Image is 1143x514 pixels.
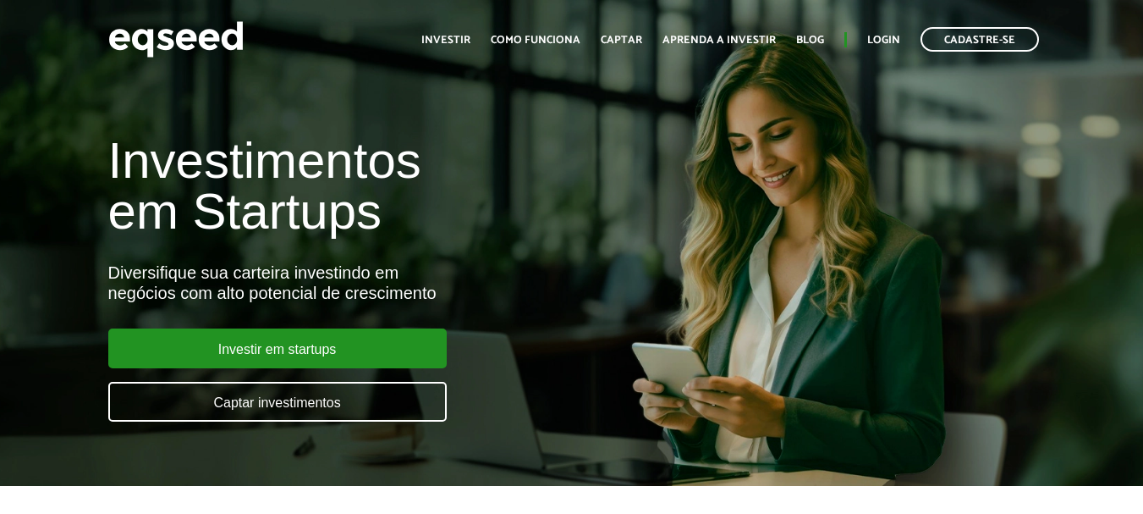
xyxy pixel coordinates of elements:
[601,35,642,46] a: Captar
[108,17,244,62] img: EqSeed
[920,27,1039,52] a: Cadastre-se
[491,35,580,46] a: Como funciona
[108,263,655,303] div: Diversifique sua carteira investindo em negócios com alto potencial de crescimento
[796,35,824,46] a: Blog
[662,35,776,46] a: Aprenda a investir
[421,35,470,46] a: Investir
[108,135,655,237] h1: Investimentos em Startups
[867,35,900,46] a: Login
[108,382,447,422] a: Captar investimentos
[108,329,447,368] a: Investir em startups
